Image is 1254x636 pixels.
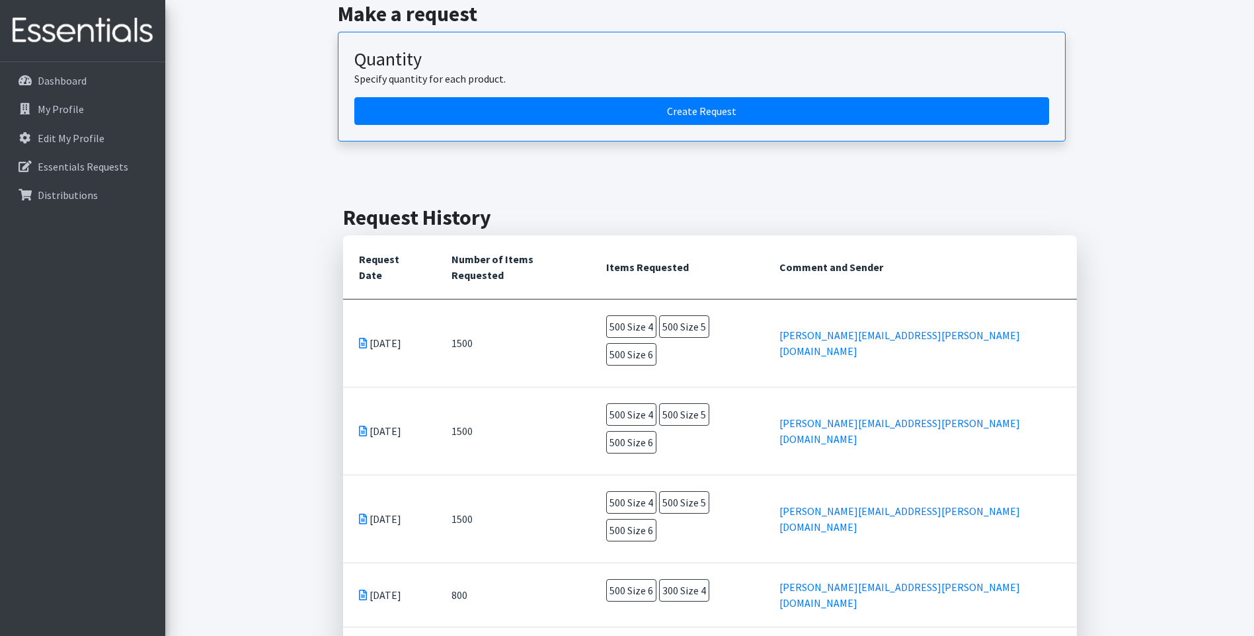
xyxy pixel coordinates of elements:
th: Request Date [343,235,436,299]
td: 800 [436,563,590,627]
a: Edit My Profile [5,125,160,151]
p: My Profile [38,102,84,116]
td: 1500 [436,475,590,563]
a: Distributions [5,182,160,208]
h2: Request History [343,205,1077,230]
span: 500 Size 5 [659,491,709,514]
td: 1500 [436,299,590,387]
a: Essentials Requests [5,153,160,180]
span: 500 Size 4 [606,491,656,514]
p: Essentials Requests [38,160,128,173]
span: 500 Size 6 [606,343,656,366]
h3: Quantity [354,48,1049,71]
span: 500 Size 6 [606,519,656,541]
p: Specify quantity for each product. [354,71,1049,87]
td: 1500 [436,387,590,475]
th: Items Requested [590,235,764,299]
a: Create a request by quantity [354,97,1049,125]
td: [DATE] [343,475,436,563]
td: [DATE] [343,299,436,387]
a: [PERSON_NAME][EMAIL_ADDRESS][PERSON_NAME][DOMAIN_NAME] [779,504,1020,534]
p: Distributions [38,188,98,202]
span: 500 Size 4 [606,315,656,338]
img: HumanEssentials [5,9,160,53]
span: 500 Size 5 [659,403,709,426]
td: [DATE] [343,387,436,475]
span: 300 Size 4 [659,579,709,602]
a: My Profile [5,96,160,122]
a: [PERSON_NAME][EMAIL_ADDRESS][PERSON_NAME][DOMAIN_NAME] [779,329,1020,358]
td: [DATE] [343,563,436,627]
th: Number of Items Requested [436,235,590,299]
p: Dashboard [38,74,87,87]
a: Dashboard [5,67,160,94]
a: [PERSON_NAME][EMAIL_ADDRESS][PERSON_NAME][DOMAIN_NAME] [779,417,1020,446]
th: Comment and Sender [764,235,1076,299]
span: 500 Size 4 [606,403,656,426]
span: 500 Size 5 [659,315,709,338]
h2: Make a request [338,1,1081,26]
p: Edit My Profile [38,132,104,145]
span: 500 Size 6 [606,431,656,454]
span: 500 Size 6 [606,579,656,602]
a: [PERSON_NAME][EMAIL_ADDRESS][PERSON_NAME][DOMAIN_NAME] [779,580,1020,610]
